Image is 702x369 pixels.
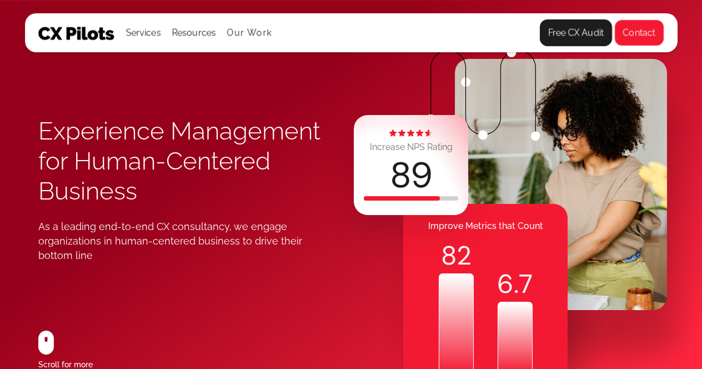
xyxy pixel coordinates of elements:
[498,266,533,302] div: .
[540,19,612,46] a: Free CX Audit
[497,266,514,302] code: 6
[172,25,216,41] div: Resources
[172,14,216,52] div: Resources
[126,25,161,41] div: Services
[370,139,453,155] div: Increase NPS Rating
[227,28,272,38] a: Our Work
[614,19,664,46] a: Contact
[390,158,433,193] div: 89
[519,266,533,302] code: 7
[38,220,325,263] div: As a leading end-to-end CX consultancy, we engage organizations in human-centered business to dri...
[403,215,568,237] div: Improve Metrics that Count
[439,238,474,273] div: 82
[126,14,161,52] div: Services
[38,116,352,206] h1: Experience Management for Human-Centered Business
